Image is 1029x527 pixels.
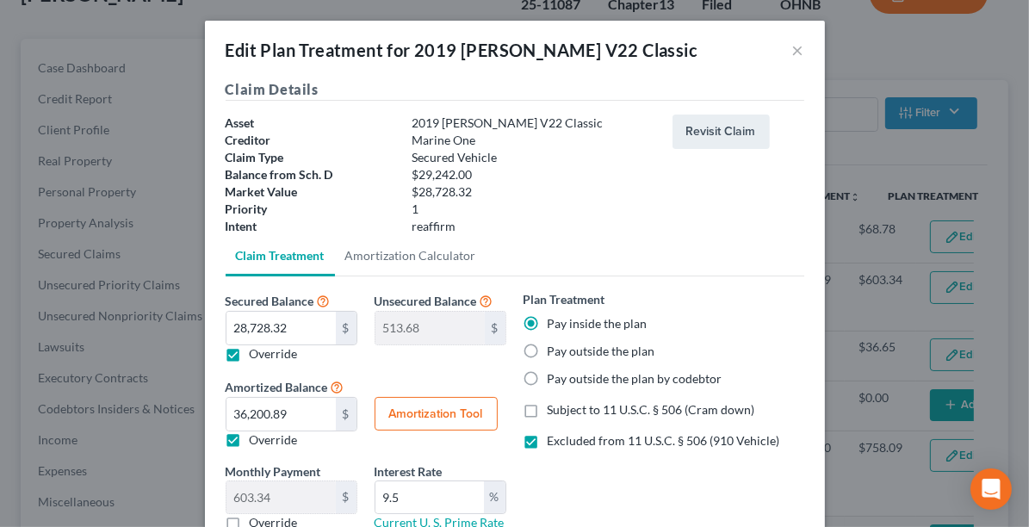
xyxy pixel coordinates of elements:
button: Amortization Tool [375,397,498,431]
input: 0.00 [375,481,484,514]
label: Pay outside the plan [548,343,655,360]
div: Claim Type [217,149,403,166]
div: Marine One [403,132,664,149]
div: % [484,481,505,514]
span: Excluded from 11 U.S.C. § 506 (910 Vehicle) [548,433,780,448]
div: Edit Plan Treatment for 2019 [PERSON_NAME] V22 Classic [226,38,698,62]
div: $ [336,481,356,514]
input: 0.00 [226,312,336,344]
a: Claim Treatment [226,235,335,276]
input: 0.00 [375,312,485,344]
label: Override [250,431,298,449]
label: Override [250,345,298,363]
div: Creditor [217,132,403,149]
div: Open Intercom Messenger [970,468,1012,510]
div: Priority [217,201,403,218]
div: reaffirm [403,218,664,235]
label: Monthly Payment [226,462,321,480]
div: Balance from Sch. D [217,166,403,183]
input: 0.00 [226,398,336,431]
div: $28,728.32 [403,183,664,201]
div: $29,242.00 [403,166,664,183]
label: Pay outside the plan by codebtor [548,370,722,387]
a: Amortization Calculator [335,235,487,276]
label: Pay inside the plan [548,315,648,332]
div: 2019 [PERSON_NAME] V22 Classic [403,115,664,132]
span: Secured Balance [226,294,314,308]
div: Asset [217,115,403,132]
div: Intent [217,218,403,235]
div: Market Value [217,183,403,201]
div: $ [336,398,356,431]
label: Plan Treatment [524,290,605,308]
div: Secured Vehicle [403,149,664,166]
button: Revisit Claim [673,115,770,149]
span: Subject to 11 U.S.C. § 506 (Cram down) [548,402,755,417]
div: $ [485,312,505,344]
div: $ [336,312,356,344]
label: Interest Rate [375,462,443,480]
span: Amortized Balance [226,380,328,394]
div: 1 [403,201,664,218]
h5: Claim Details [226,79,804,101]
input: 0.00 [226,481,336,514]
button: × [792,40,804,60]
span: Unsecured Balance [375,294,477,308]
